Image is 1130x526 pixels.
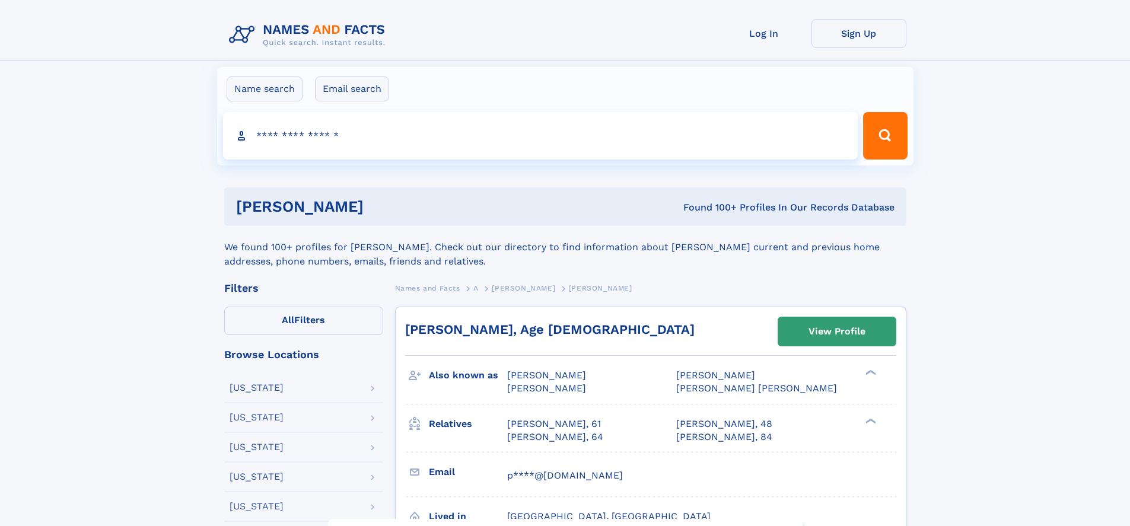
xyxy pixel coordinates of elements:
[676,417,772,431] a: [PERSON_NAME], 48
[230,413,284,422] div: [US_STATE]
[224,19,395,51] img: Logo Names and Facts
[507,382,586,394] span: [PERSON_NAME]
[507,511,711,522] span: [GEOGRAPHIC_DATA], [GEOGRAPHIC_DATA]
[863,112,907,160] button: Search Button
[282,314,294,326] span: All
[429,414,507,434] h3: Relatives
[676,431,772,444] a: [PERSON_NAME], 84
[224,349,383,360] div: Browse Locations
[492,284,555,292] span: [PERSON_NAME]
[395,280,460,295] a: Names and Facts
[523,201,895,214] div: Found 100+ Profiles In Our Records Database
[223,112,858,160] input: search input
[227,76,303,101] label: Name search
[717,19,811,48] a: Log In
[230,472,284,482] div: [US_STATE]
[429,365,507,385] h3: Also known as
[808,318,865,345] div: View Profile
[429,462,507,482] h3: Email
[778,317,896,346] a: View Profile
[473,280,479,295] a: A
[224,307,383,335] label: Filters
[492,280,555,295] a: [PERSON_NAME]
[507,431,603,444] a: [PERSON_NAME], 64
[507,417,601,431] a: [PERSON_NAME], 61
[405,322,695,337] a: [PERSON_NAME], Age [DEMOGRAPHIC_DATA]
[811,19,906,48] a: Sign Up
[224,283,383,294] div: Filters
[507,369,586,381] span: [PERSON_NAME]
[315,76,389,101] label: Email search
[230,442,284,452] div: [US_STATE]
[230,383,284,393] div: [US_STATE]
[862,369,877,377] div: ❯
[236,199,524,214] h1: [PERSON_NAME]
[676,369,755,381] span: [PERSON_NAME]
[862,417,877,425] div: ❯
[473,284,479,292] span: A
[569,284,632,292] span: [PERSON_NAME]
[676,382,837,394] span: [PERSON_NAME] [PERSON_NAME]
[230,502,284,511] div: [US_STATE]
[224,226,906,269] div: We found 100+ profiles for [PERSON_NAME]. Check out our directory to find information about [PERS...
